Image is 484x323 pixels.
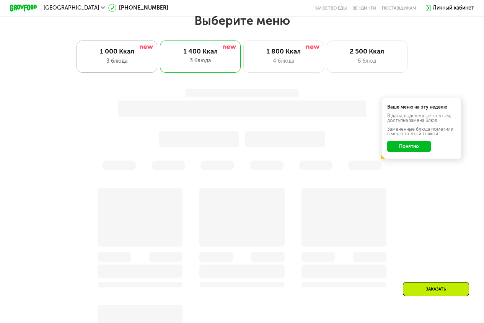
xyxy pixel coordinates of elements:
[387,114,456,123] div: В даты, выделенные желтым, доступна замена блюд.
[84,57,150,65] div: 3 блюда
[167,47,234,55] div: 1 400 Ккал
[251,47,317,55] div: 1 800 Ккал
[387,141,430,152] button: Понятно
[108,4,168,12] a: [PHONE_NUMBER]
[44,5,99,11] span: [GEOGRAPHIC_DATA]
[334,47,400,55] div: 2 500 Ккал
[387,127,456,136] div: Заменённые блюда пометили в меню жёлтой точкой.
[334,57,400,65] div: 6 блюд
[167,57,234,65] div: 3 блюда
[387,105,456,109] div: Ваше меню на эту неделю
[433,4,474,12] div: Личный кабинет
[251,57,317,65] div: 4 блюда
[315,5,347,11] a: Качество еды
[84,47,150,55] div: 1 000 Ккал
[382,5,416,11] div: поставщикам
[21,13,463,28] h2: Выберите меню
[403,282,469,296] div: Заказать
[352,5,376,11] a: Вендинги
